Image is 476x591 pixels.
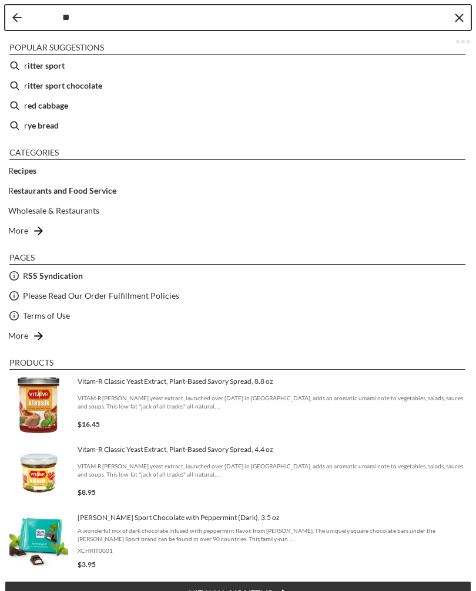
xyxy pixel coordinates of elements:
li: Terms of Use [5,306,471,326]
img: Vitam-R Classic Yeast Extract [9,444,68,502]
span: [PERSON_NAME] Sport Chocolate with Peppermint (Dark), 3.5 oz [78,513,467,522]
a: Vitam-R Classic Yeast Extract, Plant-Based Savory Spread, 8.8 ozVITAM-R [PERSON_NAME] yeast extra... [9,376,467,434]
a: [PERSON_NAME] Sport Chocolate with Peppermint (Dark), 3.5 ozA wonderful mix of dark chocolate inf... [9,512,467,570]
span: XCHRIT0001 [78,546,467,555]
span: Vitam-R Classic Yeast Extract, Plant-Based Savory Spread, 4.4 oz [78,445,467,454]
a: Vitam-R Classic Yeast ExtractVitam-R Classic Yeast Extract, Plant-Based Savory Spread, 4.4 ozVITA... [9,444,467,502]
li: Categories [9,147,465,160]
li: Pages [9,252,465,265]
span: $3.95 [78,560,96,569]
li: Vitam-R Classic Yeast Extract, Plant-Based Savory Spread, 8.8 oz [5,371,471,439]
b: estaurants and Food Service [14,185,116,195]
span: $16.45 [78,420,100,428]
li: Products [9,357,465,370]
button: Back [12,13,22,22]
li: More [5,221,471,241]
b: itter sport chocolate [28,79,102,92]
b: ed cabbage [28,99,68,112]
a: RSS Syndication [23,269,83,282]
li: RSS Syndication [5,266,471,286]
li: Ritter Sport Chocolate with Peppermint (Dark), 3.5 oz [5,507,471,575]
a: Terms of Use [23,309,70,322]
button: Clear [453,12,465,23]
a: Please Read Our Order Fulfillment Policies [23,289,179,302]
b: ecipes [14,166,36,175]
li: Restaurants and Food Service [5,181,471,201]
li: Wholesale & Restaurants [5,201,471,221]
span: VITAM-R [PERSON_NAME] yeast extract, launched over [DATE] in [GEOGRAPHIC_DATA], adds an aromatic ... [78,394,467,410]
span: A wonderful mix of dark chocolate infused with peppermint flavor. from [PERSON_NAME]. The uniquel... [78,526,467,543]
li: More [5,326,471,346]
span: VITAM-R [PERSON_NAME] yeast extract, launched over [DATE] in [GEOGRAPHIC_DATA], adds an aromatic ... [78,462,467,478]
li: red cabbage [5,96,471,116]
a: Wholesale & Restaurants [8,204,99,217]
b: ye bread [28,119,59,132]
b: itter sport [28,59,65,72]
span: R [23,269,83,282]
li: ritter sport [5,56,471,76]
li: Popular suggestions [9,42,465,55]
li: rye bread [5,116,471,136]
span: $8.95 [78,488,96,497]
li: ritter sport chocolate [5,76,471,96]
li: Recipes [5,161,471,181]
li: Vitam-R Classic Yeast Extract, Plant-Based Savory Spread, 4.4 oz [5,439,471,507]
span: Vitam-R Classic Yeast Extract, Plant-Based Savory Spread, 8.8 oz [78,377,467,386]
li: Please Read Our Order Fulfillment Policies [5,286,471,306]
b: SS Syndication [28,271,83,281]
a: Recipes [8,164,36,177]
a: Restaurants and Food Service [8,184,116,197]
